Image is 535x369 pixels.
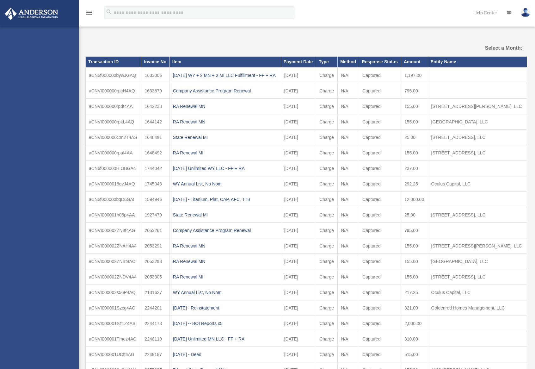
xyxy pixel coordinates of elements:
[173,226,278,235] div: Company Assistance Program Renewal
[359,331,401,347] td: Captured
[141,191,169,207] td: 1594946
[401,207,428,222] td: 25.00
[281,176,316,191] td: [DATE]
[316,98,338,114] td: Charge
[173,257,278,266] div: RA Renewal MN
[316,83,338,98] td: Charge
[281,238,316,253] td: [DATE]
[316,67,338,83] td: Charge
[281,300,316,316] td: [DATE]
[401,160,428,176] td: 237.00
[281,67,316,83] td: [DATE]
[86,98,141,114] td: aCNVI000000rpdt4AA
[86,253,141,269] td: aCNVI000002ZNBt4AO
[401,83,428,98] td: 795.00
[359,67,401,83] td: Captured
[141,269,169,285] td: 2053305
[141,176,169,191] td: 1745043
[458,44,522,53] label: Select a Month:
[173,303,278,312] div: [DATE] - Reinstatement
[86,207,141,222] td: aCNVI000001h05p4AA
[281,160,316,176] td: [DATE]
[86,316,141,331] td: aCNVI000001Sz1Z4AS
[428,145,527,160] td: [STREET_ADDRESS], LLC
[281,285,316,300] td: [DATE]
[521,8,530,17] img: User Pic
[401,316,428,331] td: 2,000.00
[401,98,428,114] td: 155.00
[316,176,338,191] td: Charge
[401,129,428,145] td: 25.00
[173,164,278,173] div: [DATE] Unlimited WY LLC - FF + RA
[173,86,278,95] div: Company Assistance Program Renewal
[173,350,278,359] div: [DATE] - Deed
[141,347,169,362] td: 2248187
[338,145,359,160] td: N/A
[173,71,278,80] div: [DATE] WY + 2 MN + 2 MI LLC Fulfillment - FF + RA
[316,222,338,238] td: Charge
[86,269,141,285] td: aCNVI000002ZNDV4A4
[359,238,401,253] td: Captured
[428,253,527,269] td: [GEOGRAPHIC_DATA], LLC
[401,269,428,285] td: 155.00
[86,129,141,145] td: aCNVI000000Cm2T4AS
[338,347,359,362] td: N/A
[338,285,359,300] td: N/A
[316,238,338,253] td: Charge
[316,114,338,129] td: Charge
[86,83,141,98] td: aCNVI000000rpcH4AQ
[359,57,401,67] th: Response Status
[359,285,401,300] td: Captured
[316,285,338,300] td: Charge
[141,253,169,269] td: 2053293
[401,67,428,83] td: 1,197.00
[173,241,278,250] div: RA Renewal MN
[316,347,338,362] td: Charge
[338,98,359,114] td: N/A
[281,57,316,67] th: Payment Date
[141,98,169,114] td: 1642238
[428,238,527,253] td: [STREET_ADDRESS][PERSON_NAME], LLC
[316,145,338,160] td: Charge
[86,114,141,129] td: aCNVI000000rpkL4AQ
[169,57,281,67] th: Item
[316,269,338,285] td: Charge
[401,331,428,347] td: 310.00
[338,269,359,285] td: N/A
[428,176,527,191] td: Oculus Capital, LLC
[86,300,141,316] td: aCNVI000001Szcg4AC
[338,207,359,222] td: N/A
[359,145,401,160] td: Captured
[141,57,169,67] th: Invoice No
[141,331,169,347] td: 2248110
[86,67,141,83] td: aCN6f000000bywJGAQ
[316,160,338,176] td: Charge
[316,129,338,145] td: Charge
[401,253,428,269] td: 155.00
[86,191,141,207] td: aCN6f000000bqD6GAI
[316,253,338,269] td: Charge
[281,129,316,145] td: [DATE]
[141,83,169,98] td: 1633879
[401,347,428,362] td: 515.00
[316,207,338,222] td: Charge
[428,129,527,145] td: [STREET_ADDRESS], LLC
[173,179,278,188] div: WY Annual List, No Nom
[173,335,278,343] div: [DATE] Unlimited MN LLC - FF + RA
[428,207,527,222] td: [STREET_ADDRESS], LLC
[359,300,401,316] td: Captured
[281,253,316,269] td: [DATE]
[338,222,359,238] td: N/A
[85,11,93,16] a: menu
[338,83,359,98] td: N/A
[359,269,401,285] td: Captured
[141,67,169,83] td: 1633006
[173,148,278,157] div: RA Renewal MI
[173,288,278,297] div: WY Annual List, No Nom
[141,222,169,238] td: 2053261
[428,269,527,285] td: [STREET_ADDRESS], LLC
[428,300,527,316] td: Goldenrod Homes Management, LLC
[338,114,359,129] td: N/A
[401,145,428,160] td: 155.00
[281,347,316,362] td: [DATE]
